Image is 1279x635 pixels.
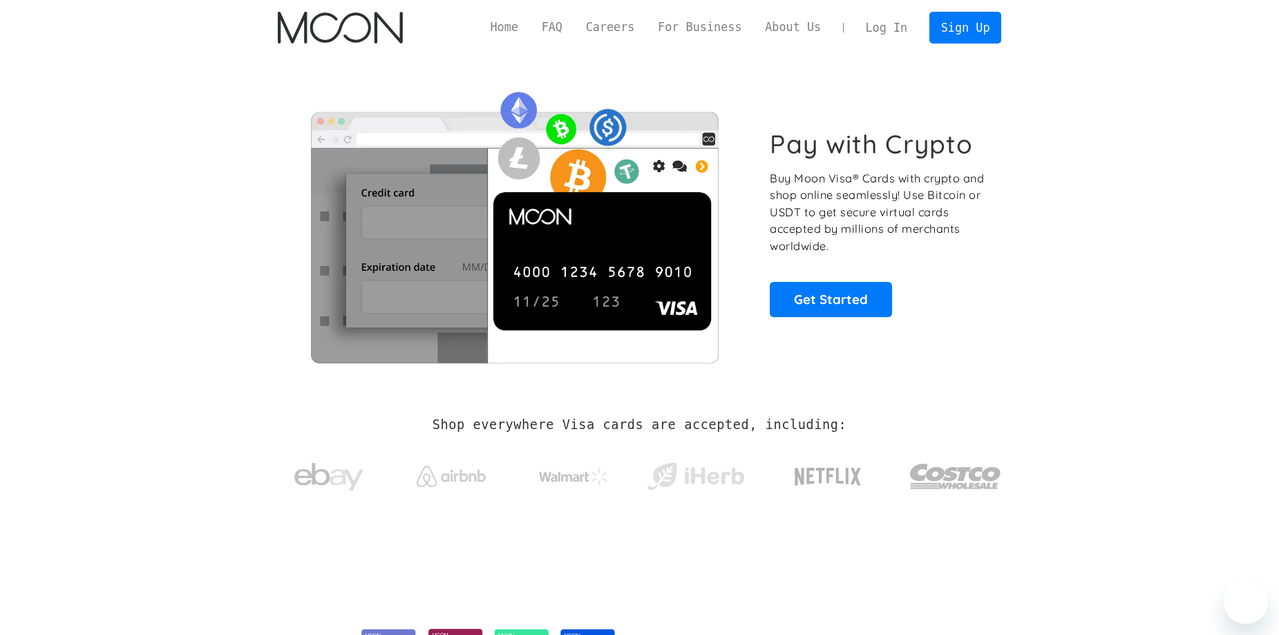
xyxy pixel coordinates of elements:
p: Buy Moon Visa® Cards with crypto and shop online seamlessly! Use Bitcoin or USDT to get secure vi... [770,170,986,255]
a: iHerb [644,445,747,502]
a: Home [479,19,530,36]
img: Airbnb [417,466,486,487]
a: Log In [854,12,919,43]
a: Netflix [766,446,890,501]
h1: Pay with Crypto [770,129,973,160]
img: iHerb [644,459,747,495]
a: Airbnb [399,452,502,494]
img: Moon Logo [278,12,403,44]
img: Moon Cards let you spend your crypto anywhere Visa is accepted. [278,82,751,363]
a: home [278,12,403,44]
a: FAQ [530,19,574,36]
img: ebay [294,455,363,499]
a: ebay [278,442,381,506]
a: For Business [646,19,753,36]
a: Careers [574,19,646,36]
a: Costco [909,437,1002,509]
h2: Shop everywhere Visa cards are accepted, including: [433,417,846,433]
a: Get Started [770,282,892,316]
a: Sign Up [929,12,1001,43]
a: About Us [753,19,833,36]
img: Costco [909,451,1002,502]
a: Walmart [522,455,625,492]
img: Walmart [539,468,608,485]
img: Netflix [793,459,862,494]
iframe: Button to launch messaging window [1224,580,1268,624]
